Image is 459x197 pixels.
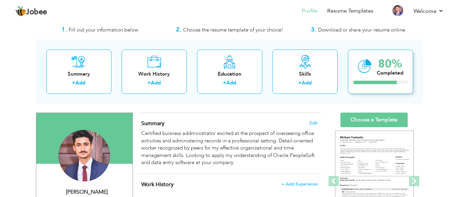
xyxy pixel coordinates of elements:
[413,7,444,15] a: Welcome
[311,25,316,34] strong: 3.
[392,5,403,16] img: Profile Img
[377,58,403,70] div: 80%
[226,79,236,86] a: Add
[61,25,67,34] strong: 1.
[58,130,110,181] img: usama niaz
[26,8,47,16] span: Jobee
[141,181,174,188] span: Work History
[75,79,85,86] a: Add
[141,120,164,127] span: Summary
[141,181,317,188] h4: This helps to show the companies you have worked for.
[318,26,406,33] span: Download or share your resume online.
[377,70,403,77] div: Completed
[15,6,47,17] a: Jobee
[151,79,161,86] a: Add
[302,79,312,86] a: Add
[52,71,106,78] div: Summary
[278,71,332,78] div: Skills
[41,188,133,196] div: [PERSON_NAME]
[310,121,318,125] span: Edit
[72,79,75,86] label: +
[183,26,283,33] span: Choose the resume template of your choice!
[176,25,181,34] strong: 2.
[141,130,317,166] div: Certified buisness addministrator excited at the prospect of overseeing office activities and adm...
[298,79,302,86] label: +
[202,71,257,78] div: Education
[141,120,317,127] h4: Adding a summary is a quick and easy way to highlight your experience and interests.
[223,79,226,86] label: +
[302,7,318,15] a: Profile
[327,7,373,15] a: Resume Templates
[15,6,26,17] img: jobee.io
[147,79,151,86] label: +
[127,71,181,78] div: Work History
[281,182,318,186] span: + Add Experience
[69,26,139,33] span: Fill out your information below.
[340,113,408,127] a: Choose a Template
